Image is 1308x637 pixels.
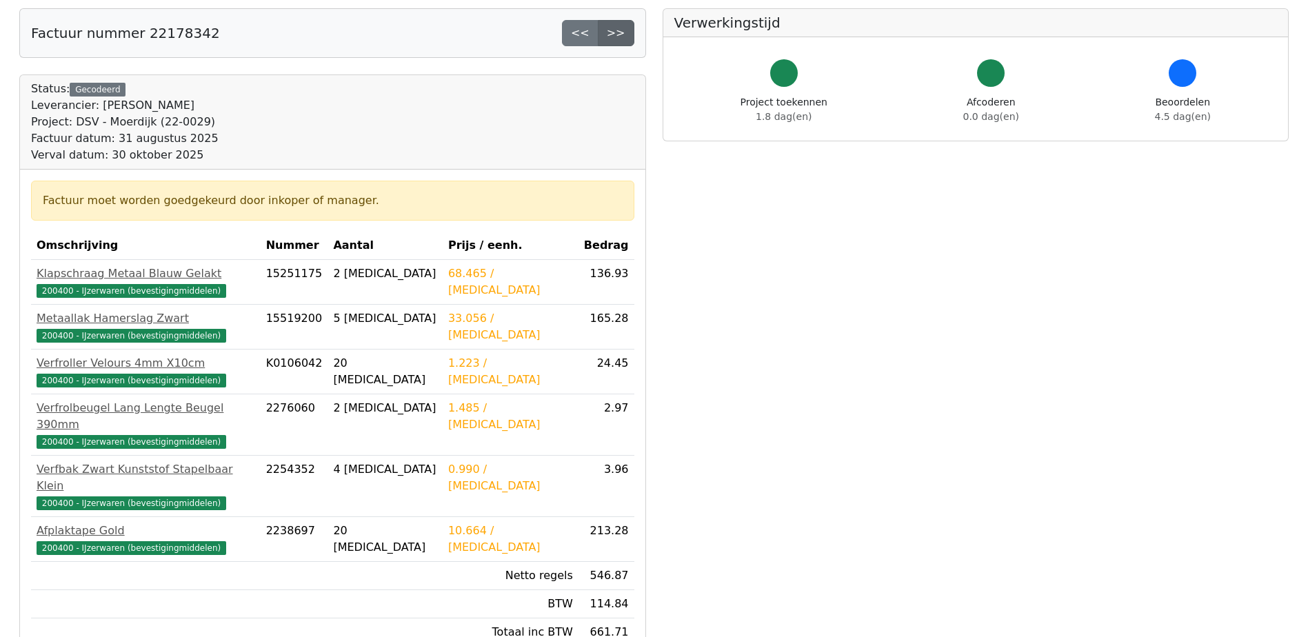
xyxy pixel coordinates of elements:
td: K0106042 [261,350,328,394]
div: 20 [MEDICAL_DATA] [333,355,436,388]
div: Verfbak Zwart Kunststof Stapelbaar Klein [37,461,255,494]
div: Leverancier: [PERSON_NAME] [31,97,219,114]
div: Afplaktape Gold [37,523,255,539]
span: 1.8 dag(en) [756,111,812,122]
div: Beoordelen [1155,95,1211,124]
a: >> [598,20,634,46]
h5: Factuur nummer 22178342 [31,25,220,41]
td: 114.84 [578,590,634,618]
div: 33.056 / [MEDICAL_DATA] [448,310,573,343]
div: 2 [MEDICAL_DATA] [333,265,436,282]
a: Verfroller Velours 4mm X10cm200400 - IJzerwaren (bevestigingmiddelen) [37,355,255,388]
span: 200400 - IJzerwaren (bevestigingmiddelen) [37,435,226,449]
td: BTW [443,590,578,618]
div: Afcoderen [963,95,1019,124]
div: Factuur datum: 31 augustus 2025 [31,130,219,147]
span: 200400 - IJzerwaren (bevestigingmiddelen) [37,541,226,555]
a: Metaallak Hamerslag Zwart200400 - IJzerwaren (bevestigingmiddelen) [37,310,255,343]
th: Nummer [261,232,328,260]
th: Bedrag [578,232,634,260]
span: 200400 - IJzerwaren (bevestigingmiddelen) [37,329,226,343]
div: Project: DSV - Moerdijk (22-0029) [31,114,219,130]
td: 136.93 [578,260,634,305]
div: 0.990 / [MEDICAL_DATA] [448,461,573,494]
div: 10.664 / [MEDICAL_DATA] [448,523,573,556]
td: 2276060 [261,394,328,456]
a: Verfbak Zwart Kunststof Stapelbaar Klein200400 - IJzerwaren (bevestigingmiddelen) [37,461,255,511]
td: 3.96 [578,456,634,517]
div: Klapschraag Metaal Blauw Gelakt [37,265,255,282]
div: 1.485 / [MEDICAL_DATA] [448,400,573,433]
th: Prijs / eenh. [443,232,578,260]
a: Afplaktape Gold200400 - IJzerwaren (bevestigingmiddelen) [37,523,255,556]
td: 24.45 [578,350,634,394]
span: 4.5 dag(en) [1155,111,1211,122]
div: 20 [MEDICAL_DATA] [333,523,436,556]
a: << [562,20,598,46]
td: 213.28 [578,517,634,562]
div: Status: [31,81,219,163]
td: 165.28 [578,305,634,350]
div: Verfrolbeugel Lang Lengte Beugel 390mm [37,400,255,433]
th: Aantal [328,232,442,260]
a: Klapschraag Metaal Blauw Gelakt200400 - IJzerwaren (bevestigingmiddelen) [37,265,255,299]
div: 5 [MEDICAL_DATA] [333,310,436,327]
td: 15519200 [261,305,328,350]
td: 15251175 [261,260,328,305]
span: 200400 - IJzerwaren (bevestigingmiddelen) [37,284,226,298]
div: 4 [MEDICAL_DATA] [333,461,436,478]
div: 2 [MEDICAL_DATA] [333,400,436,416]
span: 200400 - IJzerwaren (bevestigingmiddelen) [37,374,226,387]
div: Metaallak Hamerslag Zwart [37,310,255,327]
td: 2.97 [578,394,634,456]
div: Project toekennen [741,95,827,124]
div: Verval datum: 30 oktober 2025 [31,147,219,163]
h5: Verwerkingstijd [674,14,1278,31]
td: 546.87 [578,562,634,590]
th: Omschrijving [31,232,261,260]
td: Netto regels [443,562,578,590]
a: Verfrolbeugel Lang Lengte Beugel 390mm200400 - IJzerwaren (bevestigingmiddelen) [37,400,255,449]
div: 68.465 / [MEDICAL_DATA] [448,265,573,299]
div: 1.223 / [MEDICAL_DATA] [448,355,573,388]
span: 0.0 dag(en) [963,111,1019,122]
td: 2238697 [261,517,328,562]
div: Verfroller Velours 4mm X10cm [37,355,255,372]
div: Gecodeerd [70,83,125,97]
td: 2254352 [261,456,328,517]
span: 200400 - IJzerwaren (bevestigingmiddelen) [37,496,226,510]
div: Factuur moet worden goedgekeurd door inkoper of manager. [43,192,623,209]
